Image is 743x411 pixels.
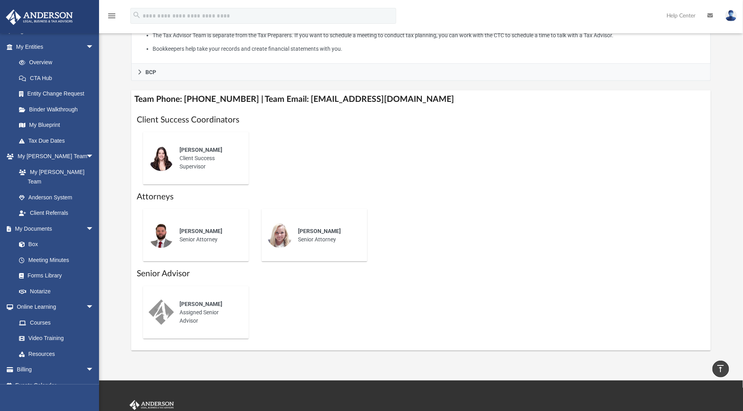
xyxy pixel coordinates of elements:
img: Anderson Advisors Platinum Portal [4,10,75,25]
span: [PERSON_NAME] [180,228,222,234]
a: Tax Due Dates [11,133,106,149]
img: Anderson Advisors Platinum Portal [128,400,176,411]
div: Assigned Senior Advisor [174,294,243,331]
a: My [PERSON_NAME] Team [11,164,98,189]
a: My Blueprint [11,117,102,133]
a: CTA Hub [11,70,106,86]
li: Bookkeepers help take your records and create financial statements with you. [153,44,705,54]
a: menu [107,15,117,21]
span: arrow_drop_down [86,362,102,378]
a: Binder Walkthrough [11,101,106,117]
img: thumbnail [149,146,174,171]
li: The Tax Advisor Team is separate from the Tax Preparers. If you want to schedule a meeting to con... [153,31,705,40]
i: menu [107,11,117,21]
a: Notarize [11,283,102,299]
span: BCP [145,69,156,75]
i: vertical_align_top [716,364,726,373]
div: Client Success Supervisor [174,140,243,176]
span: arrow_drop_down [86,299,102,315]
a: Courses [11,315,102,331]
span: arrow_drop_down [86,149,102,165]
a: Box [11,237,98,252]
a: My Documentsarrow_drop_down [6,221,102,237]
a: Entity Change Request [11,86,106,102]
a: Overview [11,55,106,71]
img: thumbnail [267,223,292,248]
img: User Pic [725,10,737,21]
a: vertical_align_top [712,361,729,377]
span: [PERSON_NAME] [180,147,222,153]
h1: Attorneys [137,191,705,203]
a: Video Training [11,331,98,346]
h1: Senior Advisor [137,268,705,279]
a: Billingarrow_drop_down [6,362,106,378]
div: Senior Attorney [174,222,243,249]
a: Events Calendar [6,377,106,393]
div: Senior Attorney [292,222,362,249]
h4: Team Phone: [PHONE_NUMBER] | Team Email: [EMAIL_ADDRESS][DOMAIN_NAME] [131,90,711,108]
a: Client Referrals [11,205,102,221]
a: Online Learningarrow_drop_down [6,299,102,315]
img: thumbnail [149,300,174,325]
a: My [PERSON_NAME] Teamarrow_drop_down [6,149,102,164]
a: Meeting Minutes [11,252,102,268]
a: Forms Library [11,268,98,284]
i: search [132,11,141,19]
a: Resources [11,346,102,362]
span: [PERSON_NAME] [180,301,222,307]
span: [PERSON_NAME] [298,228,341,234]
span: arrow_drop_down [86,39,102,55]
a: My Entitiesarrow_drop_down [6,39,106,55]
h1: Client Success Coordinators [137,114,705,126]
span: arrow_drop_down [86,221,102,237]
img: thumbnail [149,223,174,248]
a: Anderson System [11,189,102,205]
a: BCP [131,64,711,81]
